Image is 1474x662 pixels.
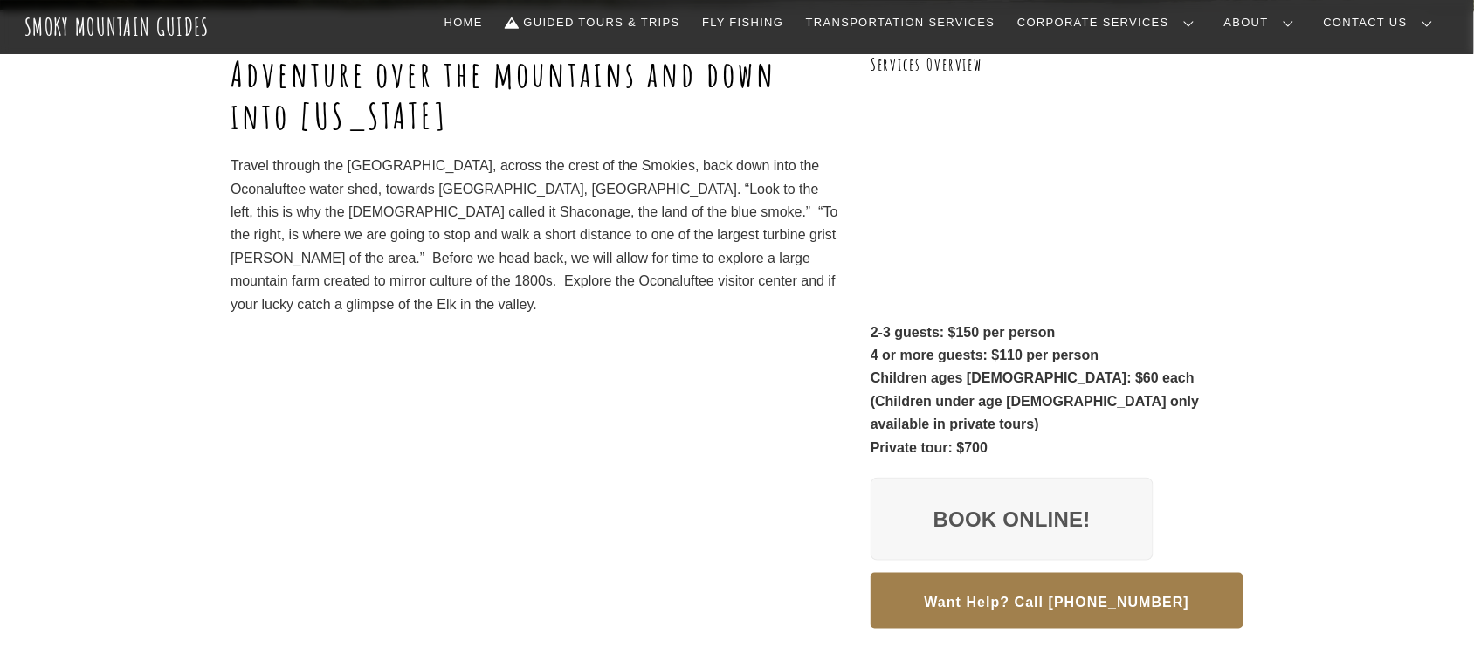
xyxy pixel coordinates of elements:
[871,394,1199,431] strong: (Children under age [DEMOGRAPHIC_DATA] only available in private tours)
[871,478,1154,562] a: Book Online!
[871,370,1195,385] strong: Children ages [DEMOGRAPHIC_DATA]: $60 each
[24,12,210,41] a: Smoky Mountain Guides
[871,325,1056,340] strong: 2-3 guests: $150 per person
[871,348,1099,362] strong: 4 or more guests: $110 per person
[871,53,1243,77] h3: Services Overview
[1317,4,1447,41] a: Contact Us
[871,573,1243,629] button: Want Help? Call [PHONE_NUMBER]
[871,440,988,455] strong: Private tour: $700
[1010,4,1209,41] a: Corporate Services
[1217,4,1308,41] a: About
[871,595,1243,610] a: Want Help? Call [PHONE_NUMBER]
[799,4,1002,41] a: Transportation Services
[499,4,687,41] a: Guided Tours & Trips
[231,52,776,138] strong: Adventure over the mountains and down into [US_STATE]
[695,4,790,41] a: Fly Fishing
[231,155,838,316] p: Travel through the [GEOGRAPHIC_DATA], across the crest of the Smokies, back down into the Oconalu...
[437,4,490,41] a: Home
